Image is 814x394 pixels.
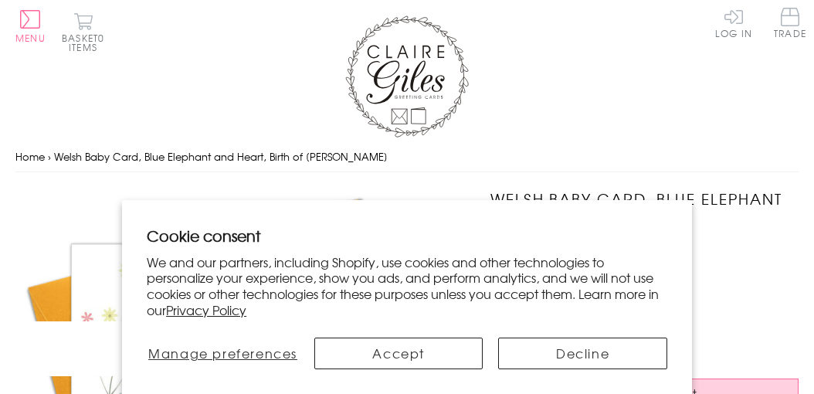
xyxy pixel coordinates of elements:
[69,31,104,54] span: 0 items
[147,225,667,246] h2: Cookie consent
[314,338,483,369] button: Accept
[774,8,806,41] a: Trade
[498,338,666,369] button: Decline
[166,301,246,319] a: Privacy Policy
[715,8,752,38] a: Log In
[15,141,799,173] nav: breadcrumbs
[15,10,46,42] button: Menu
[48,149,51,164] span: ›
[147,338,299,369] button: Manage preferences
[62,12,104,52] button: Basket0 items
[15,31,46,45] span: Menu
[774,8,806,38] span: Trade
[15,149,45,164] a: Home
[54,149,388,164] span: Welsh Baby Card, Blue Elephant and Heart, Birth of [PERSON_NAME]
[147,254,667,318] p: We and our partners, including Shopify, use cookies and other technologies to personalize your ex...
[148,344,297,362] span: Manage preferences
[490,188,799,254] h1: Welsh Baby Card, Blue Elephant and Heart, Birth of [PERSON_NAME]
[345,15,469,138] img: Claire Giles Greetings Cards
